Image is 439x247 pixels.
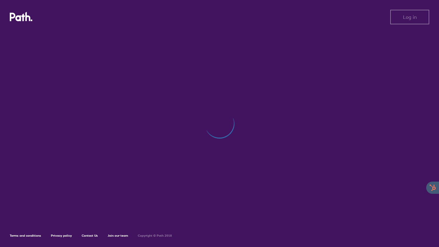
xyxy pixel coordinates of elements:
span: Log in [403,14,417,20]
a: Contact Us [82,234,98,238]
button: Log in [390,10,429,24]
h6: Copyright © Path 2018 [138,234,172,238]
a: Privacy policy [51,234,72,238]
a: Terms and conditions [10,234,41,238]
a: Join our team [108,234,128,238]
